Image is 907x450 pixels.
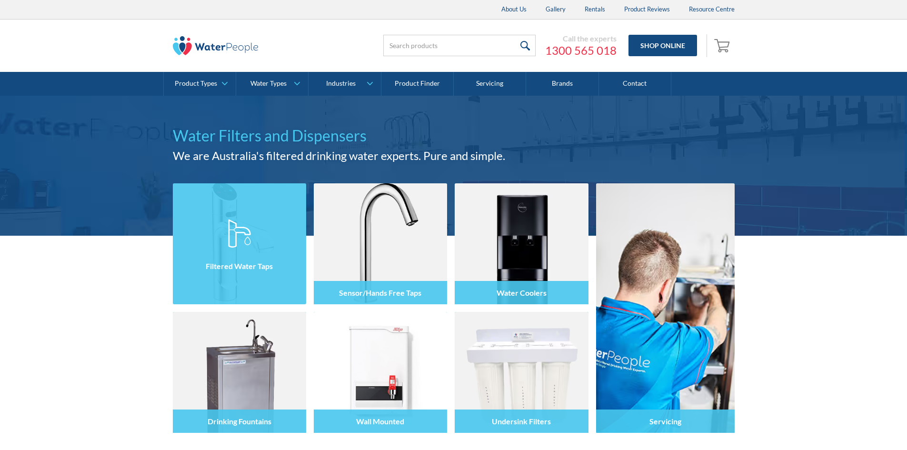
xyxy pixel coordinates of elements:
img: shopping cart [714,38,732,53]
a: 1300 565 018 [545,43,617,58]
img: Undersink Filters [455,312,588,433]
input: Search products [383,35,536,56]
img: Sensor/Hands Free Taps [314,183,447,304]
img: Wall Mounted [314,312,447,433]
img: Filtered Water Taps [173,183,306,304]
a: Industries [309,72,380,96]
h4: Wall Mounted [356,417,404,426]
h4: Servicing [649,417,681,426]
a: Water Types [236,72,308,96]
a: Servicing [596,183,735,433]
a: Open empty cart [712,34,735,57]
div: Call the experts [545,34,617,43]
a: Brands [526,72,598,96]
div: Industries [326,80,356,88]
div: Product Types [175,80,217,88]
img: Water Coolers [455,183,588,304]
a: Product Finder [381,72,454,96]
h4: Filtered Water Taps [206,261,273,270]
a: Product Types [164,72,236,96]
a: Servicing [454,72,526,96]
a: Contact [599,72,671,96]
h4: Water Coolers [497,288,547,297]
h4: Undersink Filters [492,417,551,426]
h4: Drinking Fountains [208,417,271,426]
div: Water Types [250,80,287,88]
a: Shop Online [628,35,697,56]
h4: Sensor/Hands Free Taps [339,288,421,297]
img: The Water People [173,36,259,55]
img: Drinking Fountains [173,312,306,433]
